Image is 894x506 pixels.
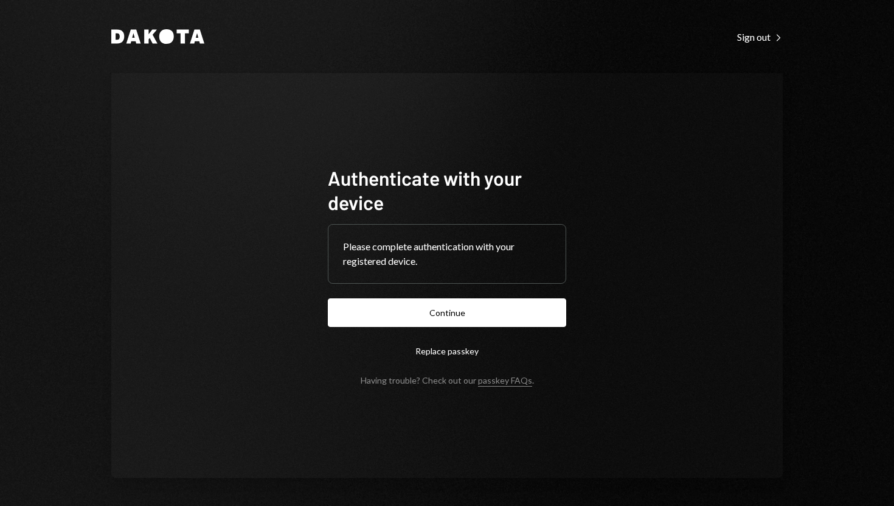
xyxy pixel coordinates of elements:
[737,30,783,43] a: Sign out
[478,375,532,387] a: passkey FAQs
[343,239,551,269] div: Please complete authentication with your registered device.
[328,337,566,365] button: Replace passkey
[361,375,534,385] div: Having trouble? Check out our .
[737,31,783,43] div: Sign out
[328,166,566,214] h1: Authenticate with your device
[328,298,566,327] button: Continue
